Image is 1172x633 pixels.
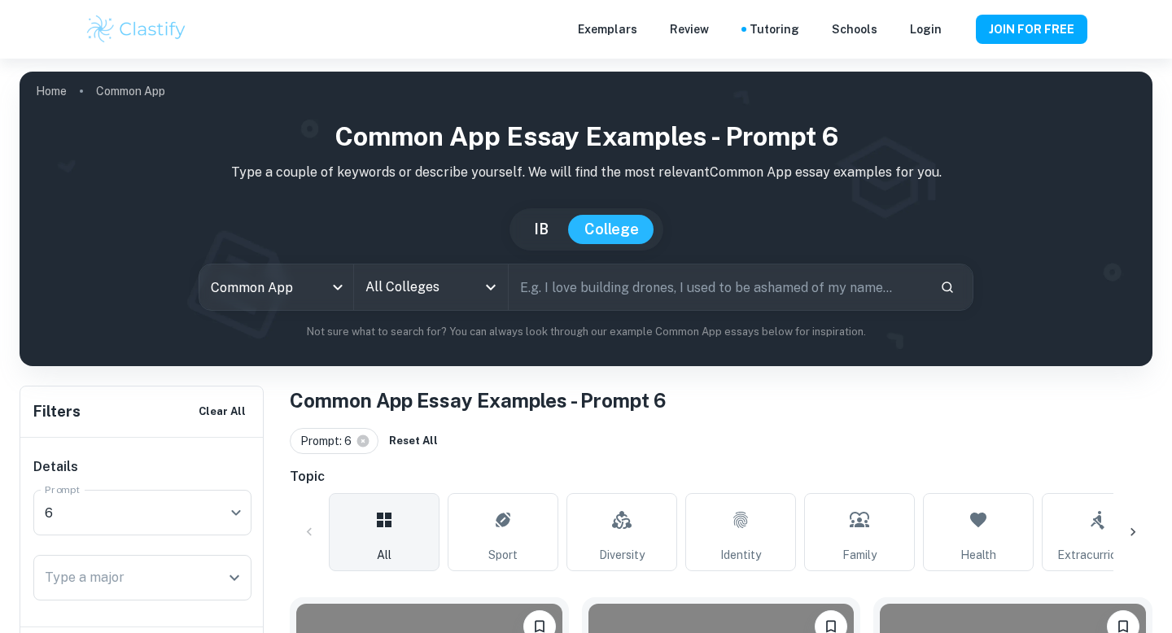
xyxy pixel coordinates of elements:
[33,163,1139,182] p: Type a couple of keywords or describe yourself. We will find the most relevant Common App essay e...
[45,482,81,496] label: Prompt
[842,546,877,564] span: Family
[20,72,1152,366] img: profile cover
[934,273,961,301] button: Search
[976,15,1087,44] button: JOIN FOR FREE
[910,20,942,38] a: Login
[750,20,799,38] a: Tutoring
[300,432,359,450] span: Prompt: 6
[195,399,250,424] button: Clear All
[960,546,996,564] span: Health
[36,80,67,103] a: Home
[578,20,637,38] p: Exemplars
[599,546,645,564] span: Diversity
[33,457,251,477] h6: Details
[720,546,761,564] span: Identity
[290,386,1152,415] h1: Common App Essay Examples - Prompt 6
[33,400,81,423] h6: Filters
[223,566,246,589] button: Open
[377,546,391,564] span: All
[1057,546,1137,564] span: Extracurricular
[518,215,565,244] button: IB
[96,82,165,100] p: Common App
[85,13,188,46] img: Clastify logo
[33,117,1139,156] h1: Common App Essay Examples - Prompt 6
[479,276,502,299] button: Open
[290,467,1152,487] h6: Topic
[568,215,655,244] button: College
[488,546,518,564] span: Sport
[290,428,378,454] div: Prompt: 6
[832,20,877,38] a: Schools
[33,324,1139,340] p: Not sure what to search for? You can always look through our example Common App essays below for ...
[385,429,442,453] button: Reset All
[33,490,240,535] div: 6
[670,20,709,38] p: Review
[955,25,963,33] button: Help and Feedback
[199,264,353,310] div: Common App
[509,264,927,310] input: E.g. I love building drones, I used to be ashamed of my name...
